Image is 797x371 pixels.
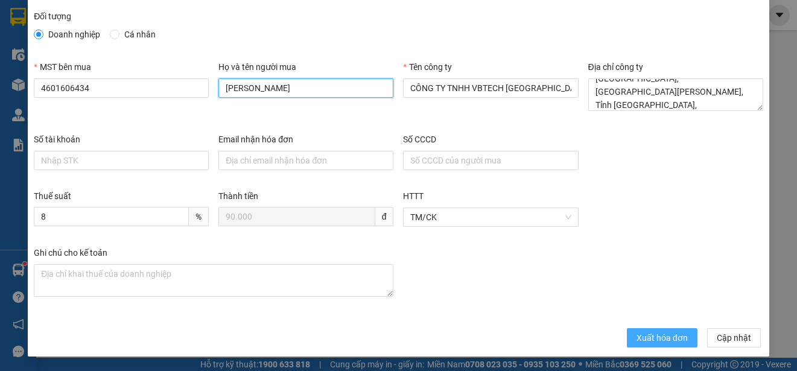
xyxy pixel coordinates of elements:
[218,78,393,98] input: Họ và tên người mua
[403,135,436,144] label: Số CCCD
[717,331,751,344] span: Cập nhật
[637,331,688,344] span: Xuất hóa đơn
[403,62,451,72] label: Tên công ty
[43,28,105,41] span: Doanh nghiệp
[34,264,393,297] textarea: Ghi chú đơn hàng Ghi chú cho kế toán
[588,78,763,111] textarea: Địa chỉ công ty
[403,151,578,170] input: Số CCCD
[34,191,71,201] label: Thuế suất
[403,191,424,201] label: HTTT
[218,191,258,201] label: Thành tiền
[403,78,578,98] input: Tên công ty
[189,207,209,226] span: %
[34,248,107,258] label: Ghi chú cho kế toán
[119,28,160,41] span: Cá nhân
[34,135,80,144] label: Số tài khoản
[588,62,643,72] label: Địa chỉ công ty
[218,151,393,170] input: Email nhận hóa đơn
[34,11,71,21] label: Đối tượng
[34,78,209,98] input: MST bên mua
[218,135,293,144] label: Email nhận hóa đơn
[375,207,394,226] span: đ
[627,328,697,347] button: Xuất hóa đơn
[218,62,296,72] label: Họ và tên người mua
[34,62,90,72] label: MST bên mua
[410,208,571,226] span: TM/CK
[34,207,189,226] input: Thuế suất
[707,328,761,347] button: Cập nhật
[34,151,209,170] input: Số tài khoản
